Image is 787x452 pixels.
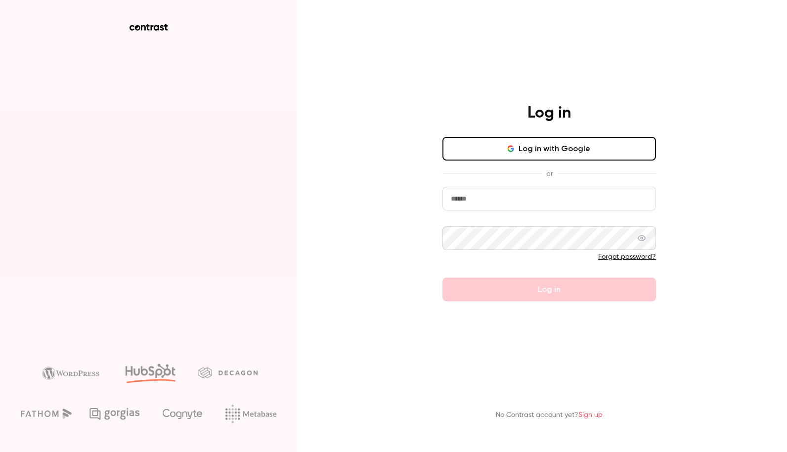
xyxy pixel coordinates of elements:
[496,410,603,420] p: No Contrast account yet?
[541,168,558,179] span: or
[442,137,656,161] button: Log in with Google
[527,103,571,123] h4: Log in
[598,253,656,260] a: Forgot password?
[198,367,258,378] img: decagon
[578,411,603,418] a: Sign up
